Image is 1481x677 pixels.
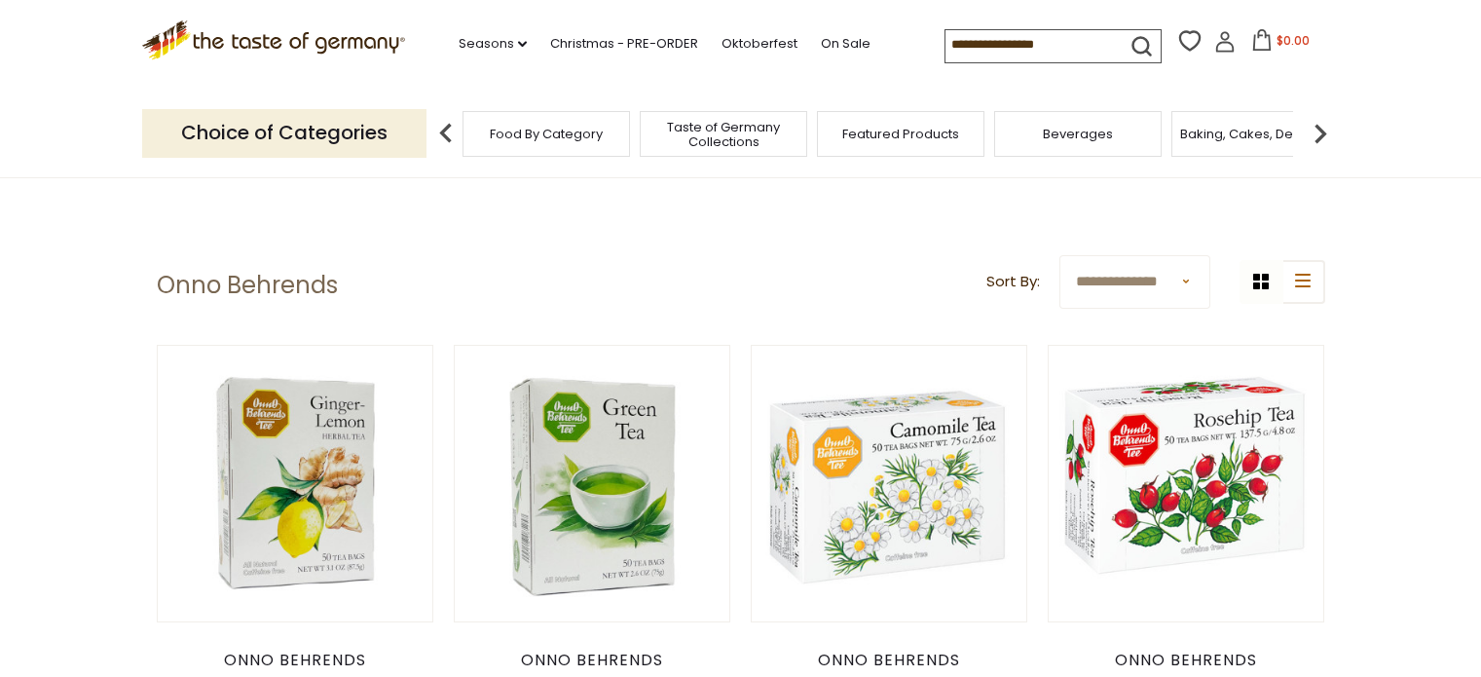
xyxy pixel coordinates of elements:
[1048,651,1325,670] div: Onno Behrends
[1240,29,1322,58] button: $0.00
[550,33,698,55] a: Christmas - PRE-ORDER
[722,33,797,55] a: Oktoberfest
[1301,114,1340,153] img: next arrow
[1049,346,1324,621] img: Onno Behrends Rosehip Tea 4.8 oz
[752,346,1027,621] img: Onno Behrends Camomile Tea
[426,114,465,153] img: previous arrow
[821,33,870,55] a: On Sale
[1277,32,1310,49] span: $0.00
[986,270,1040,294] label: Sort By:
[1180,127,1331,141] a: Baking, Cakes, Desserts
[751,651,1028,670] div: Onno Behrends
[842,127,959,141] a: Featured Products
[157,651,434,670] div: Onno Behrends
[142,109,426,157] p: Choice of Categories
[459,33,527,55] a: Seasons
[158,346,433,621] img: Onno Behrends Ginger Lemon Tea
[1043,127,1113,141] a: Beverages
[490,127,603,141] a: Food By Category
[646,120,801,149] a: Taste of Germany Collections
[454,651,731,670] div: Onno Behrends
[157,271,338,300] h1: Onno Behrends
[455,346,730,621] img: Onno Behrends Green Tea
